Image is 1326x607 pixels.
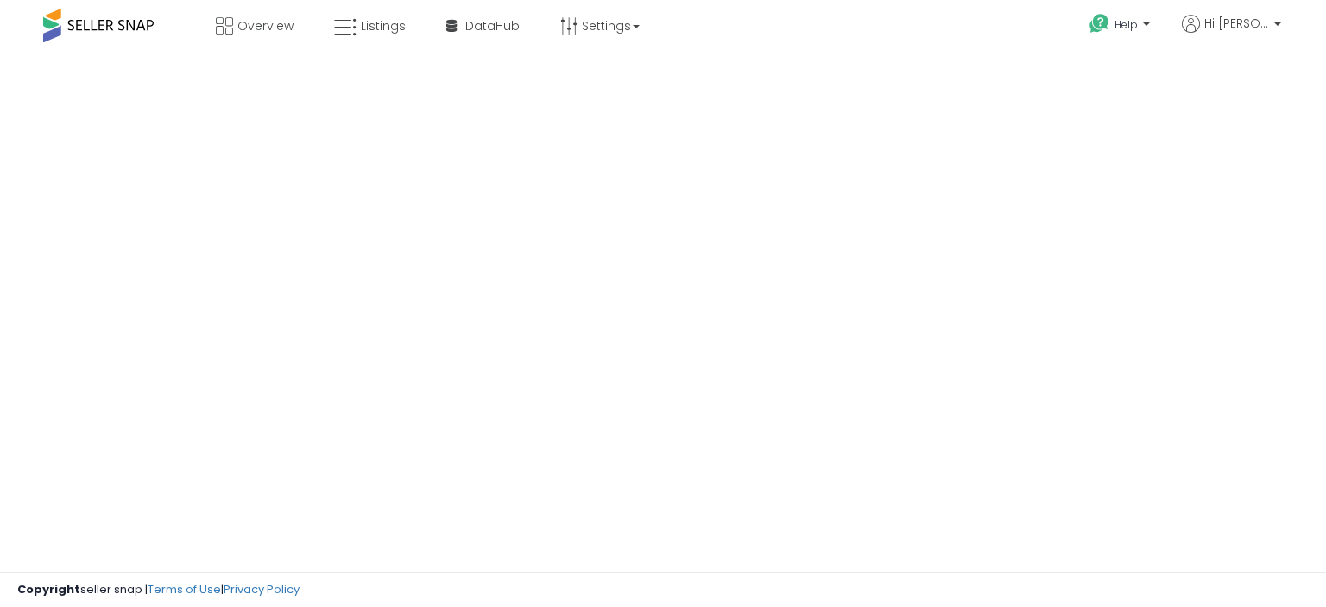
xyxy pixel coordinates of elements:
[1114,17,1138,32] span: Help
[237,17,294,35] span: Overview
[465,17,520,35] span: DataHub
[1204,15,1269,32] span: Hi [PERSON_NAME]
[361,17,406,35] span: Listings
[1182,15,1281,54] a: Hi [PERSON_NAME]
[1089,13,1110,35] i: Get Help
